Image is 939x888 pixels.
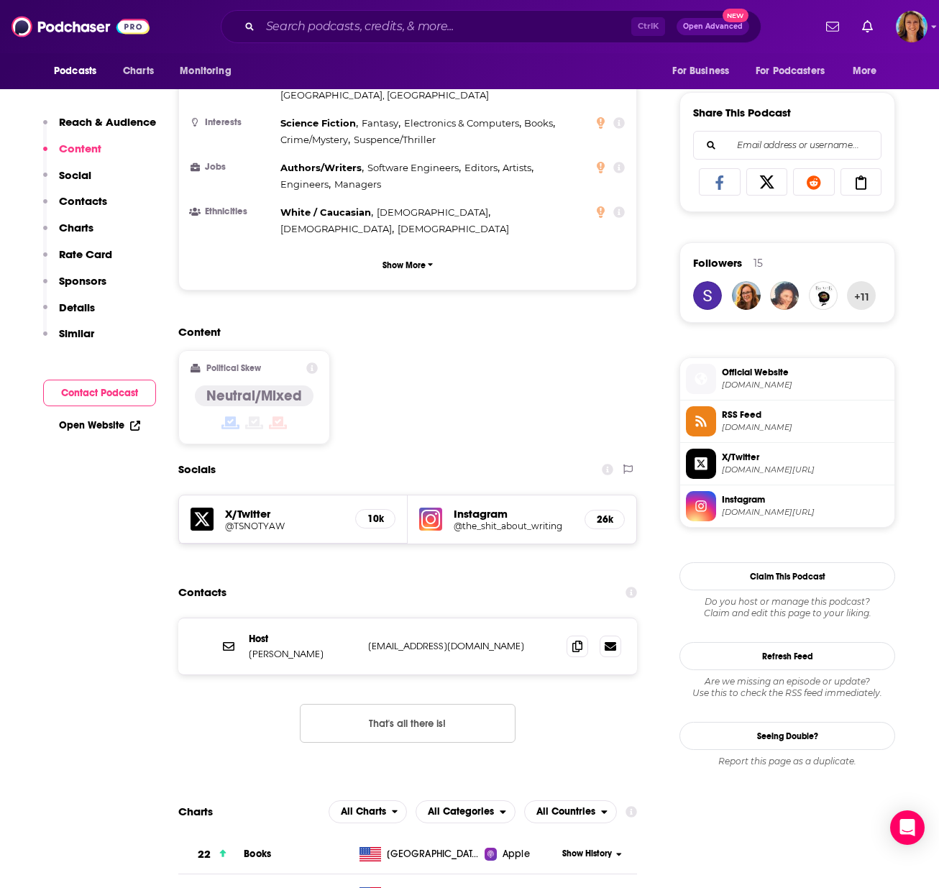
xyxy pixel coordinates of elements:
[856,14,879,39] a: Show notifications dropdown
[249,633,357,645] p: Host
[722,493,889,506] span: Instagram
[367,160,461,176] span: ,
[43,142,101,168] button: Content
[383,260,426,270] p: Show More
[693,256,742,270] span: Followers
[699,168,741,196] a: Share on Facebook
[503,160,533,176] span: ,
[178,325,626,339] h2: Content
[686,449,889,479] a: X/Twitter[DOMAIN_NAME][URL]
[59,142,101,155] p: Content
[843,58,895,85] button: open menu
[536,807,595,817] span: All Countries
[59,247,112,261] p: Rate Card
[387,847,480,861] span: United States
[191,252,625,278] button: Show More
[280,132,350,148] span: ,
[746,168,788,196] a: Share on X/Twitter
[260,15,631,38] input: Search podcasts, credits, & more...
[43,221,93,247] button: Charts
[464,162,498,173] span: Editors
[280,204,373,221] span: ,
[178,579,226,606] h2: Contacts
[896,11,927,42] span: Logged in as MeganBeatie
[59,301,95,314] p: Details
[191,207,275,216] h3: Ethnicities
[354,847,485,861] a: [GEOGRAPHIC_DATA]
[722,422,889,433] span: feeds.redcircle.com
[404,115,521,132] span: ,
[280,178,329,190] span: Engineers
[43,247,112,274] button: Rate Card
[896,11,927,42] button: Show profile menu
[562,848,612,860] span: Show History
[679,596,895,619] div: Claim and edit this page to your liking.
[377,206,488,218] span: [DEMOGRAPHIC_DATA]
[123,61,154,81] span: Charts
[280,206,371,218] span: White / Caucasian
[722,408,889,421] span: RSS Feed
[341,807,386,817] span: All Charts
[524,117,553,129] span: Books
[280,117,356,129] span: Science Fiction
[59,326,94,340] p: Similar
[59,194,107,208] p: Contacts
[114,58,162,85] a: Charts
[679,722,895,750] a: Seeing Double?
[454,521,573,531] h5: @the_shit_about_writing
[43,301,95,327] button: Details
[693,106,791,119] h3: Share This Podcast
[59,419,140,431] a: Open Website
[244,848,271,860] span: Books
[686,491,889,521] a: Instagram[DOMAIN_NAME][URL]
[809,281,838,310] img: EllaShawn
[59,168,91,182] p: Social
[705,132,869,159] input: Email address or username...
[377,204,490,221] span: ,
[679,642,895,670] button: Refresh Feed
[221,10,761,43] div: Search podcasts, credits, & more...
[398,223,509,234] span: [DEMOGRAPHIC_DATA]
[43,115,156,142] button: Reach & Audience
[225,521,344,531] a: @TSNOTYAW
[280,160,364,176] span: ,
[329,800,408,823] button: open menu
[54,61,96,81] span: Podcasts
[43,194,107,221] button: Contacts
[44,58,115,85] button: open menu
[503,162,531,173] span: Artists
[367,513,383,525] h5: 10k
[206,363,261,373] h2: Political Skew
[362,117,398,129] span: Fantasy
[662,58,747,85] button: open menu
[280,89,489,101] span: [GEOGRAPHIC_DATA], [GEOGRAPHIC_DATA]
[756,61,825,81] span: For Podcasters
[300,704,516,743] button: Nothing here.
[280,176,331,193] span: ,
[180,61,231,81] span: Monitoring
[404,117,519,129] span: Electronics & Computers
[732,281,761,310] img: LizaFenech
[367,162,459,173] span: Software Engineers
[170,58,249,85] button: open menu
[631,17,665,36] span: Ctrl K
[840,168,882,196] a: Copy Link
[770,281,799,310] img: alexmasse2000
[820,14,845,39] a: Show notifications dropdown
[354,134,436,145] span: Suspence/Thriller
[12,13,150,40] img: Podchaser - Follow, Share and Rate Podcasts
[672,61,729,81] span: For Business
[280,134,348,145] span: Crime/Mystery
[362,115,400,132] span: ,
[793,168,835,196] a: Share on Reddit
[334,178,381,190] span: Managers
[249,648,357,660] p: [PERSON_NAME]
[178,805,213,818] h2: Charts
[280,221,394,237] span: ,
[416,800,516,823] button: open menu
[206,387,302,405] h4: Neutral/Mixed
[59,115,156,129] p: Reach & Audience
[280,115,358,132] span: ,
